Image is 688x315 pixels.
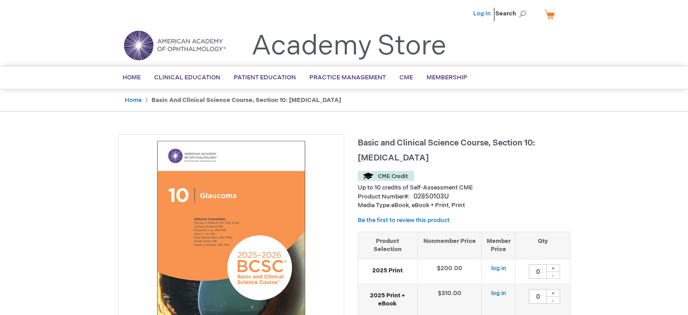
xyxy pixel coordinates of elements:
[417,259,482,284] td: $200.00
[358,138,535,163] span: Basic and Clinical Science Course, Section 10: [MEDICAL_DATA]
[413,192,449,201] div: 02850103U
[482,232,515,259] th: Member Price
[152,97,341,104] strong: Basic and Clinical Science Course, Section 10: [MEDICAL_DATA]
[491,265,506,272] a: log in
[427,74,467,81] span: Membership
[358,202,391,209] strong: Media Type:
[546,271,560,279] div: -
[546,296,560,304] div: -
[358,184,570,192] li: Up to 10 credits of Self-Assessment CME
[546,264,560,272] div: +
[363,267,413,275] strong: 2025 Print
[495,5,530,23] span: Search
[125,97,142,104] a: Home
[309,74,386,81] span: Practice Management
[234,74,296,81] span: Patient Education
[358,232,418,259] th: Product Selection
[363,291,413,308] strong: 2025 Print + eBook
[358,217,450,224] a: Be the first to review this product
[515,232,570,259] th: Qty
[529,264,547,279] input: Qty
[491,290,506,297] a: log in
[417,232,482,259] th: Nonmember Price
[251,30,446,63] a: Academy Store
[358,171,414,181] img: CME Credit
[473,10,491,17] a: Log In
[358,201,570,210] p: eBook, eBook + Print, Print
[399,74,413,81] span: CME
[154,74,220,81] span: Clinical Education
[529,289,547,304] input: Qty
[546,289,560,297] div: +
[358,193,410,200] strong: Product Number
[123,74,141,81] span: Home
